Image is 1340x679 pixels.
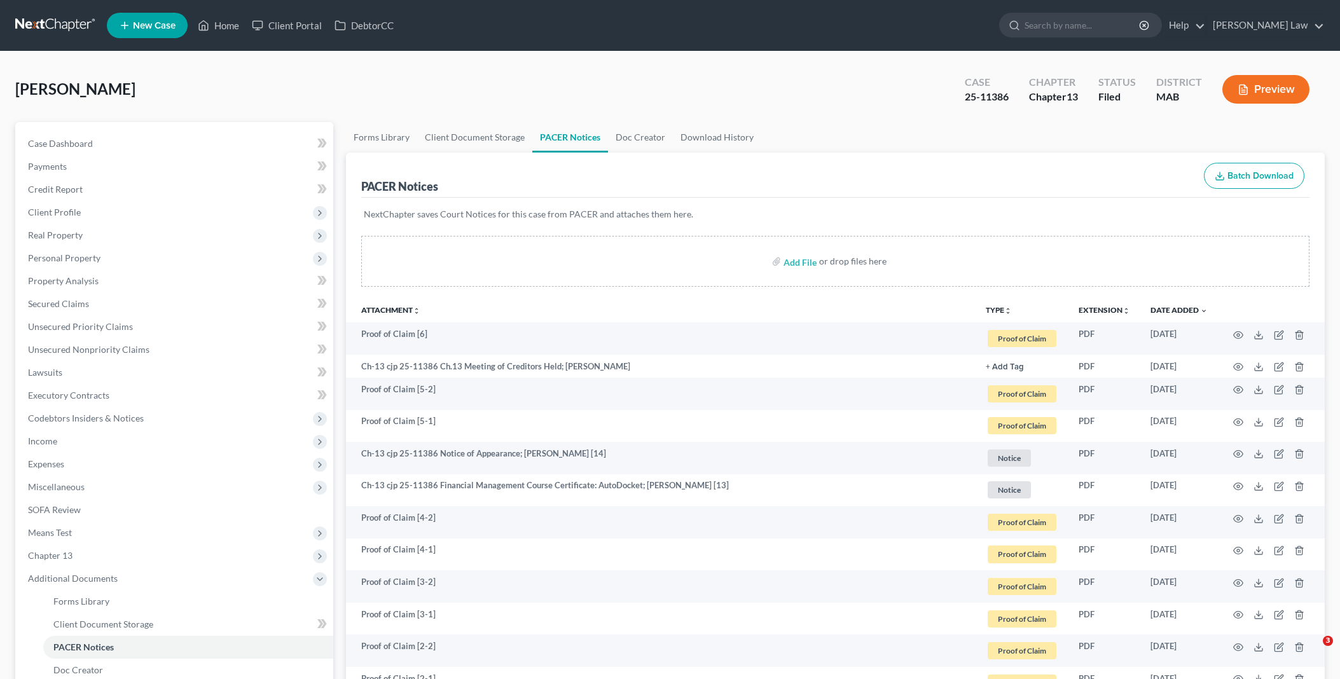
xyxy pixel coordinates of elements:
[1029,75,1078,90] div: Chapter
[986,360,1058,373] a: + Add Tag
[1098,75,1136,90] div: Status
[15,79,135,98] span: [PERSON_NAME]
[1079,305,1130,315] a: Extensionunfold_more
[988,578,1056,595] span: Proof of Claim
[413,307,420,315] i: unfold_more
[346,442,976,474] td: Ch-13 cjp 25-11386 Notice of Appearance; [PERSON_NAME] [14]
[988,545,1056,563] span: Proof of Claim
[819,255,887,268] div: or drop files here
[28,367,62,378] span: Lawsuits
[986,383,1058,404] a: Proof of Claim
[28,321,133,332] span: Unsecured Priority Claims
[346,122,417,153] a: Forms Library
[43,636,333,659] a: PACER Notices
[1140,410,1218,442] td: [DATE]
[346,634,976,667] td: Proof of Claim [2-2]
[1200,307,1208,315] i: expand_more
[346,378,976,410] td: Proof of Claim [5-2]
[361,179,438,194] div: PACER Notices
[988,330,1056,347] span: Proof of Claim
[28,550,73,561] span: Chapter 13
[28,161,67,172] span: Payments
[28,458,64,469] span: Expenses
[346,474,976,507] td: Ch-13 cjp 25-11386 Financial Management Course Certificate: AutoDocket; [PERSON_NAME] [13]
[18,498,333,521] a: SOFA Review
[1140,322,1218,355] td: [DATE]
[28,298,89,309] span: Secured Claims
[133,21,176,31] span: New Case
[1140,474,1218,507] td: [DATE]
[53,619,153,629] span: Client Document Storage
[986,576,1058,597] a: Proof of Claim
[28,275,99,286] span: Property Analysis
[1140,378,1218,410] td: [DATE]
[1156,90,1202,104] div: MAB
[986,479,1058,500] a: Notice
[1068,634,1140,667] td: PDF
[1068,322,1140,355] td: PDF
[28,504,81,515] span: SOFA Review
[988,385,1056,402] span: Proof of Claim
[1068,355,1140,378] td: PDF
[988,481,1031,498] span: Notice
[18,315,333,338] a: Unsecured Priority Claims
[673,122,761,153] a: Download History
[1122,307,1130,315] i: unfold_more
[1140,634,1218,667] td: [DATE]
[1068,410,1140,442] td: PDF
[1004,307,1012,315] i: unfold_more
[965,90,1009,104] div: 25-11386
[53,641,114,652] span: PACER Notices
[1222,75,1309,104] button: Preview
[18,178,333,201] a: Credit Report
[43,590,333,613] a: Forms Library
[18,270,333,292] a: Property Analysis
[18,338,333,361] a: Unsecured Nonpriority Claims
[1098,90,1136,104] div: Filed
[346,322,976,355] td: Proof of Claim [6]
[1029,90,1078,104] div: Chapter
[1150,305,1208,315] a: Date Added expand_more
[346,570,976,603] td: Proof of Claim [3-2]
[361,305,420,315] a: Attachmentunfold_more
[988,514,1056,531] span: Proof of Claim
[18,384,333,407] a: Executory Contracts
[1068,538,1140,571] td: PDF
[1140,603,1218,635] td: [DATE]
[18,132,333,155] a: Case Dashboard
[1068,442,1140,474] td: PDF
[1297,636,1327,666] iframe: Intercom live chat
[1068,570,1140,603] td: PDF
[28,573,118,584] span: Additional Documents
[346,538,976,571] td: Proof of Claim [4-1]
[1140,355,1218,378] td: [DATE]
[28,344,149,355] span: Unsecured Nonpriority Claims
[1140,506,1218,538] td: [DATE]
[1204,163,1304,189] button: Batch Download
[965,75,1009,90] div: Case
[28,207,81,217] span: Client Profile
[53,664,103,675] span: Doc Creator
[1067,90,1078,102] span: 13
[986,448,1058,469] a: Notice
[28,436,57,446] span: Income
[988,449,1031,467] span: Notice
[28,252,100,263] span: Personal Property
[1025,13,1141,37] input: Search by name...
[1068,474,1140,507] td: PDF
[532,122,608,153] a: PACER Notices
[28,230,83,240] span: Real Property
[986,363,1024,371] button: + Add Tag
[43,613,333,636] a: Client Document Storage
[986,415,1058,436] a: Proof of Claim
[28,138,93,149] span: Case Dashboard
[1163,14,1205,37] a: Help
[346,506,976,538] td: Proof of Claim [4-2]
[1206,14,1324,37] a: [PERSON_NAME] Law
[986,306,1012,315] button: TYPEunfold_more
[28,527,72,538] span: Means Test
[346,410,976,442] td: Proof of Claim [5-1]
[1156,75,1202,90] div: District
[986,328,1058,349] a: Proof of Claim
[18,155,333,178] a: Payments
